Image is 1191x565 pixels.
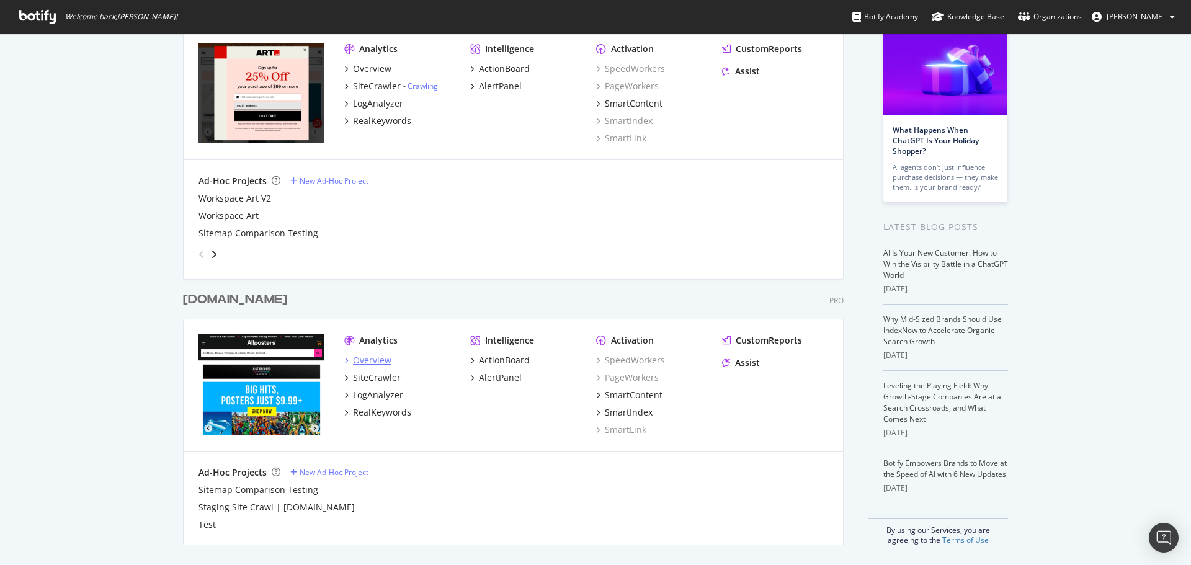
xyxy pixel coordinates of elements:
div: AlertPanel [479,371,522,384]
a: SpeedWorkers [596,63,665,75]
div: Overview [353,63,391,75]
div: Intelligence [485,334,534,347]
div: Latest Blog Posts [883,220,1008,234]
div: SmartContent [605,97,662,110]
a: Overview [344,354,391,367]
div: CustomReports [736,334,802,347]
a: Staging Site Crawl | [DOMAIN_NAME] [198,501,355,514]
a: PageWorkers [596,80,659,92]
a: SiteCrawler- Crawling [344,80,438,92]
img: What Happens When ChatGPT Is Your Holiday Shopper? [883,17,1007,115]
div: [DOMAIN_NAME] [183,291,287,309]
div: SmartIndex [605,406,653,419]
a: What Happens When ChatGPT Is Your Holiday Shopper? [893,125,979,156]
div: Botify Academy [852,11,918,23]
a: SmartIndex [596,406,653,419]
div: CustomReports [736,43,802,55]
div: By using our Services, you are agreeing to the [868,518,1008,545]
div: New Ad-Hoc Project [300,176,368,186]
a: SiteCrawler [344,371,401,384]
div: Pro [829,295,844,306]
div: Organizations [1018,11,1082,23]
a: Assist [722,357,760,369]
div: RealKeywords [353,406,411,419]
a: SmartLink [596,424,646,436]
a: PageWorkers [596,371,659,384]
a: New Ad-Hoc Project [290,176,368,186]
a: CustomReports [722,43,802,55]
a: LogAnalyzer [344,97,403,110]
div: SmartContent [605,389,662,401]
div: Assist [735,357,760,369]
div: ActionBoard [479,354,530,367]
div: LogAnalyzer [353,97,403,110]
div: SiteCrawler [353,80,401,92]
div: Ad-Hoc Projects [198,175,267,187]
a: Workspace Art [198,210,259,222]
div: [DATE] [883,283,1008,295]
a: AlertPanel [470,371,522,384]
div: Analytics [359,334,398,347]
img: allposters.com [198,334,324,435]
div: RealKeywords [353,115,411,127]
div: - [403,81,438,91]
a: Leveling the Playing Field: Why Growth-Stage Companies Are at a Search Crossroads, and What Comes... [883,380,1001,424]
a: Terms of Use [942,535,989,545]
a: Test [198,518,216,531]
a: SmartContent [596,97,662,110]
a: RealKeywords [344,115,411,127]
a: Botify Empowers Brands to Move at the Speed of AI with 6 New Updates [883,458,1007,479]
a: New Ad-Hoc Project [290,467,368,478]
div: AlertPanel [479,80,522,92]
a: AI Is Your New Customer: How to Win the Visibility Battle in a ChatGPT World [883,247,1008,280]
div: Open Intercom Messenger [1149,523,1179,553]
a: ActionBoard [470,354,530,367]
a: Overview [344,63,391,75]
a: ActionBoard [470,63,530,75]
a: SmartIndex [596,115,653,127]
a: RealKeywords [344,406,411,419]
div: New Ad-Hoc Project [300,467,368,478]
a: CustomReports [722,334,802,347]
div: LogAnalyzer [353,389,403,401]
div: Ad-Hoc Projects [198,466,267,479]
div: AI agents don’t just influence purchase decisions — they make them. Is your brand ready? [893,162,998,192]
div: Activation [611,334,654,347]
div: Intelligence [485,43,534,55]
a: Crawling [408,81,438,91]
a: Sitemap Comparison Testing [198,227,318,239]
div: [DATE] [883,350,1008,361]
a: [DOMAIN_NAME] [183,291,292,309]
img: art.com [198,43,324,143]
button: [PERSON_NAME] [1082,7,1185,27]
div: [DATE] [883,483,1008,494]
div: Analytics [359,43,398,55]
a: SpeedWorkers [596,354,665,367]
a: Assist [722,65,760,78]
a: Why Mid-Sized Brands Should Use IndexNow to Accelerate Organic Search Growth [883,314,1002,347]
a: LogAnalyzer [344,389,403,401]
div: Knowledge Base [932,11,1004,23]
div: ActionBoard [479,63,530,75]
div: Assist [735,65,760,78]
a: SmartLink [596,132,646,145]
div: [DATE] [883,427,1008,438]
a: Workspace Art V2 [198,192,271,205]
span: Thomas Brodbeck [1107,11,1165,22]
div: Sitemap Comparison Testing [198,484,318,496]
div: SiteCrawler [353,371,401,384]
a: SmartContent [596,389,662,401]
div: angle-right [210,248,218,260]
